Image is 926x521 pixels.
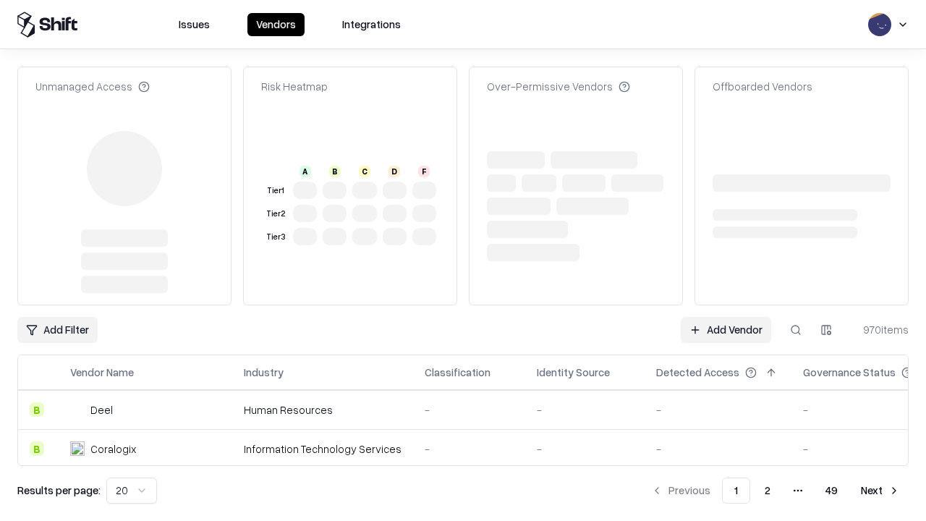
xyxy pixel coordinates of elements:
img: Coralogix [70,441,85,456]
div: Coralogix [90,441,136,457]
div: - [656,402,780,418]
div: Offboarded Vendors [713,79,812,94]
div: Industry [244,365,284,380]
button: Issues [170,13,218,36]
div: B [329,166,341,177]
div: 970 items [851,322,909,337]
div: C [359,166,370,177]
nav: pagination [642,478,909,504]
div: - [656,441,780,457]
div: Information Technology Services [244,441,402,457]
div: D [388,166,400,177]
button: Vendors [247,13,305,36]
img: Deel [70,402,85,417]
a: Add Vendor [681,317,771,343]
div: Governance Status [803,365,896,380]
div: Deel [90,402,113,418]
div: A [300,166,311,177]
p: Results per page: [17,483,101,498]
div: - [537,402,633,418]
div: Detected Access [656,365,739,380]
div: Risk Heatmap [261,79,328,94]
div: Classification [425,365,490,380]
button: Add Filter [17,317,98,343]
div: B [30,402,44,417]
div: B [30,441,44,456]
div: F [418,166,430,177]
div: Identity Source [537,365,610,380]
div: - [425,402,514,418]
button: 2 [753,478,782,504]
div: Unmanaged Access [35,79,150,94]
div: Tier 3 [264,231,287,243]
div: - [425,441,514,457]
div: Vendor Name [70,365,134,380]
div: Tier 2 [264,208,287,220]
button: 1 [722,478,750,504]
div: - [537,441,633,457]
button: Integrations [334,13,409,36]
button: 49 [814,478,849,504]
div: Over-Permissive Vendors [487,79,630,94]
div: Tier 1 [264,185,287,197]
div: Human Resources [244,402,402,418]
button: Next [852,478,909,504]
